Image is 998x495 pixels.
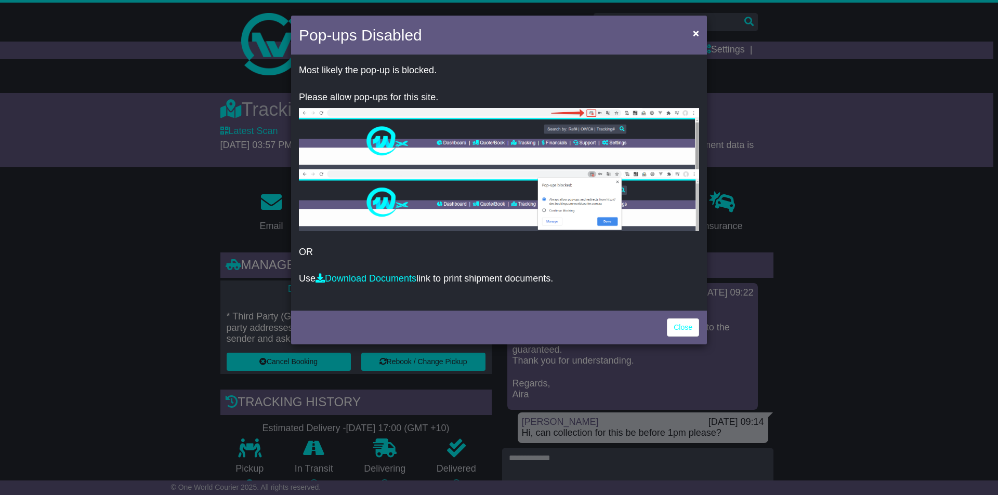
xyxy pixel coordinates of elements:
p: Most likely the pop-up is blocked. [299,65,699,76]
h4: Pop-ups Disabled [299,23,422,47]
p: Use link to print shipment documents. [299,273,699,285]
div: OR [291,57,707,308]
img: allow-popup-2.png [299,169,699,231]
a: Close [667,318,699,337]
button: Close [688,22,704,44]
p: Please allow pop-ups for this site. [299,92,699,103]
span: × [693,27,699,39]
img: allow-popup-1.png [299,108,699,169]
a: Download Documents [316,273,416,284]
